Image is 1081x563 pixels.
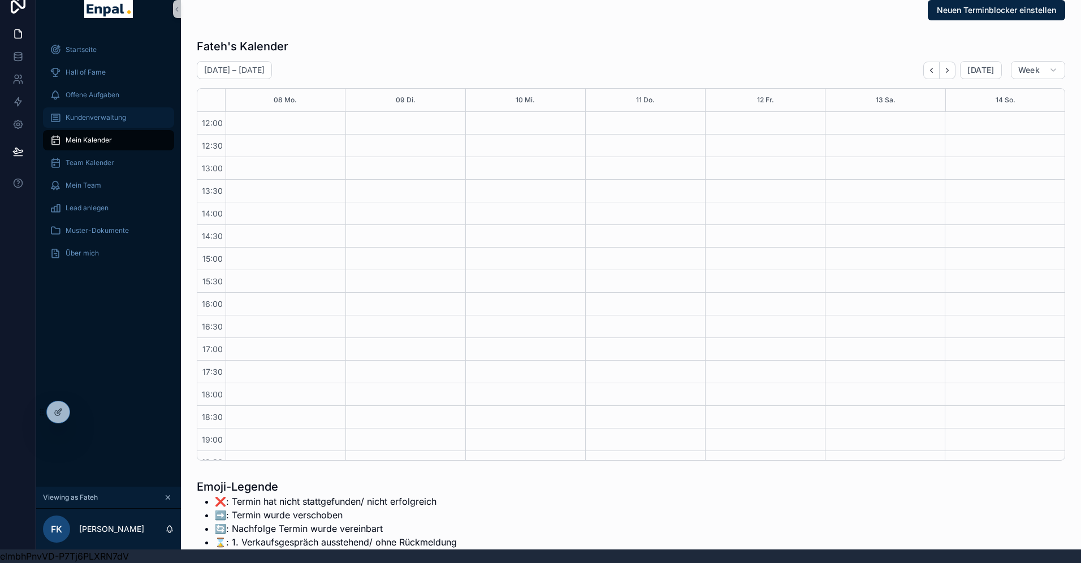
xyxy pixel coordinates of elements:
button: [DATE] [960,61,1001,79]
li: ➡️: Termin wurde verschoben [215,508,459,522]
a: Lead anlegen [43,198,174,218]
span: Neuen Terminblocker einstellen [937,5,1056,16]
span: 14:30 [199,231,226,241]
span: 16:00 [199,299,226,309]
span: Kundenverwaltung [66,113,126,122]
li: ❌: Termin hat nicht stattgefunden/ nicht erfolgreich [215,495,459,508]
button: 09 Di. [396,89,416,111]
span: 16:30 [199,322,226,331]
h1: Fateh's Kalender [197,38,288,54]
button: 13 Sa. [876,89,896,111]
button: 12 Fr. [757,89,774,111]
a: Hall of Fame [43,62,174,83]
button: 14 So. [996,89,1015,111]
a: Startseite [43,40,174,60]
button: Back [923,62,940,79]
span: 13:30 [199,186,226,196]
span: 15:00 [200,254,226,263]
span: Offene Aufgaben [66,90,119,99]
span: Startseite [66,45,97,54]
a: Muster-Dokumente [43,220,174,241]
p: [PERSON_NAME] [79,523,144,535]
a: Kundenverwaltung [43,107,174,128]
span: 19:30 [199,457,226,467]
span: 12:30 [199,141,226,150]
button: 10 Mi. [516,89,535,111]
span: [DATE] [967,65,994,75]
span: Hall of Fame [66,68,106,77]
li: ⌛: 1. Verkaufsgespräch ausstehend/ ohne Rückmeldung [215,535,459,549]
span: Mein Kalender [66,136,112,145]
span: FK [51,522,62,536]
a: Offene Aufgaben [43,85,174,105]
span: 14:00 [199,209,226,218]
span: Week [1018,65,1040,75]
li: 🔄️: Nachfolge Termin wurde vereinbart [215,522,459,535]
span: 12:00 [199,118,226,128]
span: Team Kalender [66,158,114,167]
a: Mein Team [43,175,174,196]
h1: Emoji-Legende [197,479,459,495]
span: Lead anlegen [66,203,109,213]
a: Über mich [43,243,174,263]
a: Mein Kalender [43,130,174,150]
span: Viewing as Fateh [43,493,98,502]
a: Team Kalender [43,153,174,173]
span: 15:30 [200,276,226,286]
h2: [DATE] – [DATE] [204,64,265,76]
span: 18:00 [199,389,226,399]
span: 13:00 [199,163,226,173]
div: scrollable content [36,32,181,278]
span: Über mich [66,249,99,258]
span: 17:30 [200,367,226,376]
button: 08 Mo. [274,89,297,111]
span: 17:00 [200,344,226,354]
button: Week [1011,61,1065,79]
li: ✅: 1. Verkaufsgespräch erfolgreich abgeschlossen [215,549,459,562]
span: 18:30 [199,412,226,422]
span: Mein Team [66,181,101,190]
button: 11 Do. [636,89,655,111]
span: 19:00 [199,435,226,444]
button: Next [940,62,955,79]
span: Muster-Dokumente [66,226,129,235]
